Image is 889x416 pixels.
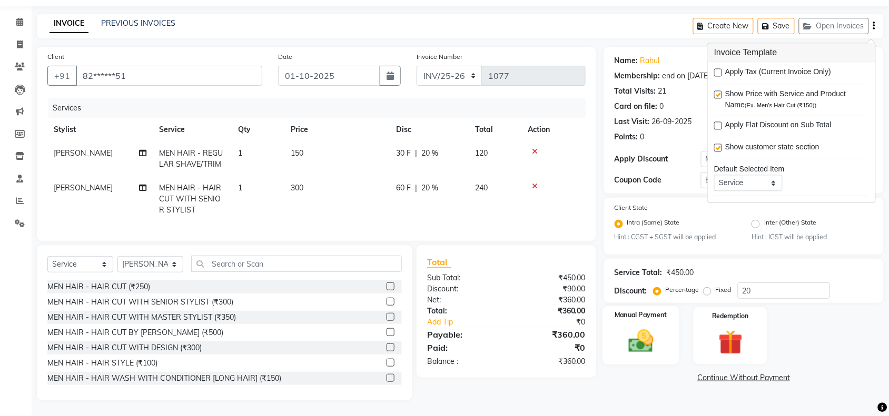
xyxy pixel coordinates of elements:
[419,306,507,317] div: Total:
[615,175,701,186] div: Coupon Code
[521,118,586,141] th: Action
[47,373,281,384] div: MEN HAIR - HAIR WASH WITH CONDITIONER [LONG HAIR] (₹150)
[48,98,594,118] div: Services
[714,164,869,175] div: Default Selected Item
[419,317,521,328] a: Add Tip
[47,118,153,141] th: Stylist
[615,267,663,278] div: Service Total:
[615,311,667,321] label: Manual Payment
[47,312,236,323] div: MEN HAIR - HAIR CUT WITH MASTER STYLIST (₹350)
[54,183,113,192] span: [PERSON_NAME]
[701,172,830,188] input: Enter Offer / Coupon Code
[238,183,242,192] span: 1
[693,18,754,34] button: Create New
[615,131,638,143] div: Points:
[615,116,650,127] div: Last Visit:
[421,148,438,159] span: 20 %
[708,44,875,63] h3: Invoice Template
[615,232,736,242] small: Hint : CGST + SGST will be applied
[725,89,861,111] span: Show Price with Service and Product Name
[159,148,223,169] span: MEN HAIR - REGULAR SHAVE/TRIM
[419,295,507,306] div: Net:
[758,18,795,34] button: Save
[725,120,832,133] span: Apply Flat Discount on Sub Total
[419,272,507,283] div: Sub Total:
[658,86,667,97] div: 21
[615,86,656,97] div: Total Visits:
[663,70,710,82] div: end on [DATE]
[291,183,303,192] span: 300
[419,283,507,295] div: Discount:
[506,272,594,283] div: ₹450.00
[660,101,664,112] div: 0
[191,256,402,272] input: Search or Scan
[752,232,873,242] small: Hint : IGST will be applied
[615,55,638,66] div: Name:
[716,285,732,295] label: Fixed
[506,295,594,306] div: ₹360.00
[652,116,692,127] div: 26-09-2025
[506,341,594,354] div: ₹0
[745,103,817,109] span: (Ex. Men's Hair Cut (₹150))
[159,183,221,215] span: MEN HAIR - HAIR CUT WITH SENIOR STYLIST
[475,183,488,192] span: 240
[284,118,390,141] th: Price
[615,101,658,112] div: Card on file:
[475,148,488,158] span: 120
[47,281,150,292] div: MEN HAIR - HAIR CUT (₹250)
[419,328,507,341] div: Payable:
[47,358,157,369] div: MEN HAIR - HAIR STYLE (₹100)
[153,118,232,141] th: Service
[396,182,411,194] span: 60 F
[54,148,113,158] span: [PERSON_NAME]
[615,70,660,82] div: Membership:
[47,342,202,353] div: MEN HAIR - HAIR CUT WITH DESIGN (₹300)
[427,257,451,268] span: Total
[521,317,594,328] div: ₹0
[47,66,77,86] button: +91
[764,218,816,230] label: Inter (Other) State
[725,67,831,80] span: Apply Tax (Current Invoice Only)
[606,372,882,383] a: Continue Without Payment
[725,142,819,155] span: Show customer state section
[417,52,462,62] label: Invoice Number
[419,341,507,354] div: Paid:
[469,118,521,141] th: Total
[238,148,242,158] span: 1
[291,148,303,158] span: 150
[666,285,699,295] label: Percentage
[415,182,417,194] span: |
[640,131,645,143] div: 0
[506,328,594,341] div: ₹360.00
[506,283,594,295] div: ₹90.00
[278,52,292,62] label: Date
[713,311,749,321] label: Redemption
[615,286,647,297] div: Discount:
[50,14,88,33] a: INVOICE
[76,66,262,86] input: Search by Name/Mobile/Email/Code
[615,203,648,212] label: Client State
[421,182,438,194] span: 20 %
[799,18,869,34] button: Open Invoices
[506,356,594,367] div: ₹360.00
[390,118,469,141] th: Disc
[640,55,660,66] a: Rahul
[396,148,411,159] span: 30 F
[415,148,417,159] span: |
[620,327,661,356] img: _cash.svg
[615,154,701,165] div: Apply Discount
[101,18,175,28] a: PREVIOUS INVOICES
[47,297,233,308] div: MEN HAIR - HAIR CUT WITH SENIOR STYLIST (₹300)
[506,306,594,317] div: ₹360.00
[419,356,507,367] div: Balance :
[232,118,284,141] th: Qty
[627,218,680,230] label: Intra (Same) State
[47,327,223,338] div: MEN HAIR - HAIR CUT BY [PERSON_NAME] (₹500)
[47,52,64,62] label: Client
[667,267,694,278] div: ₹450.00
[711,327,750,357] img: _gift.svg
